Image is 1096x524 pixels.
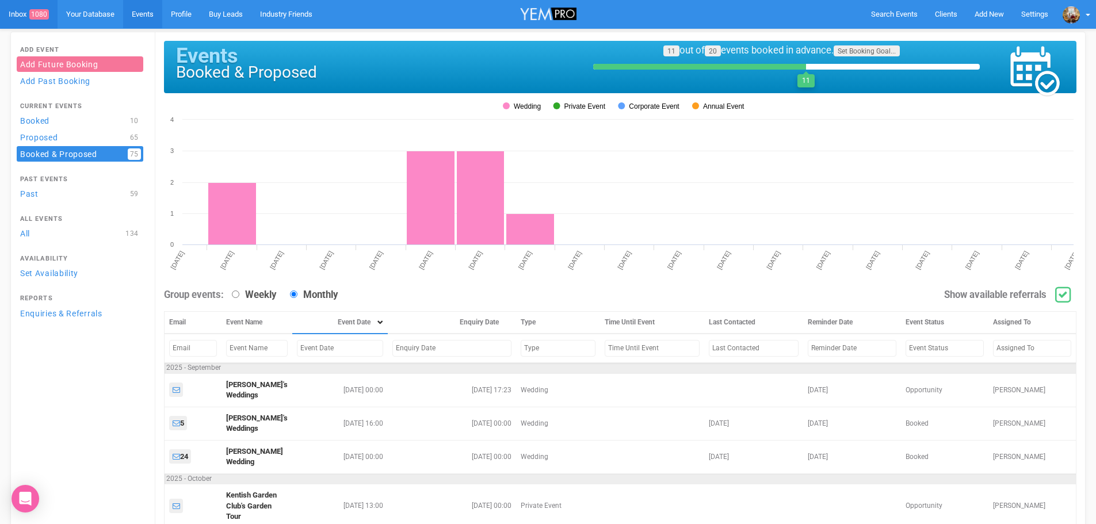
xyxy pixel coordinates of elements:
[906,340,984,357] input: Filter by Event Status
[226,288,276,302] label: Weekly
[29,9,49,20] span: 1080
[1063,250,1079,270] tspan: [DATE]
[284,288,338,302] label: Monthly
[17,186,143,201] a: Past59
[17,265,143,281] a: Set Availability
[567,250,583,270] tspan: [DATE]
[666,250,682,270] tspan: [DATE]
[418,250,434,270] tspan: [DATE]
[914,250,930,270] tspan: [DATE]
[226,340,288,357] input: Filter by Event Name
[169,250,185,270] tspan: [DATE]
[803,440,901,473] td: [DATE]
[808,340,896,357] input: Filter by Reminder Date
[797,74,815,87] div: 11
[17,305,143,321] a: Enquiries & Referrals
[1009,45,1060,97] img: events_calendar-47d57c581de8ae7e0d62452d7a588d7d83c6c9437aa29a14e0e0b6a065d91899.png
[944,289,1047,300] strong: Show available referrals
[170,210,174,217] tspan: 1
[988,407,1076,440] td: [PERSON_NAME]
[165,312,222,334] th: Email
[226,380,288,400] a: [PERSON_NAME]'s Weddings
[901,407,988,440] td: Booked
[975,10,1004,18] span: Add New
[516,407,600,440] td: Wedding
[388,407,516,440] td: [DATE] 00:00
[703,102,744,110] tspan: Annual Event
[564,102,606,110] tspan: Private Event
[232,290,239,298] input: Weekly
[901,312,988,334] th: Event Status
[20,255,140,262] h4: Availability
[516,373,600,407] td: Wedding
[170,147,174,154] tspan: 3
[901,373,988,407] td: Opportunity
[716,250,732,270] tspan: [DATE]
[388,373,516,407] td: [DATE] 17:23
[297,340,383,357] input: Filter by Event Date
[593,44,969,58] div: out of events booked in advance.
[123,228,141,239] span: 134
[164,289,224,300] strong: Group events:
[865,250,881,270] tspan: [DATE]
[704,407,803,440] td: [DATE]
[467,250,483,270] tspan: [DATE]
[17,129,143,145] a: Proposed65
[20,295,140,302] h4: Reports
[290,290,297,298] input: Monthly
[128,132,141,143] span: 65
[17,73,143,89] a: Add Past Booking
[292,373,388,407] td: [DATE] 00:00
[12,485,39,512] div: Open Intercom Messenger
[269,250,285,270] tspan: [DATE]
[988,373,1076,407] td: [PERSON_NAME]
[169,340,217,357] input: Filter by Email
[176,64,574,82] h1: Booked & Proposed
[292,440,388,473] td: [DATE] 00:00
[226,491,277,521] a: Kentish Garden Club's Garden Tour
[318,250,334,270] tspan: [DATE]
[292,312,388,334] th: Event Date
[704,312,803,334] th: Last Contacted
[17,146,143,162] a: Booked & Proposed75
[1063,6,1080,24] img: open-uri20200520-4-1r8dlr4
[128,115,141,127] span: 10
[871,10,918,18] span: Search Events
[170,179,174,186] tspan: 2
[1014,250,1030,270] tspan: [DATE]
[170,241,174,248] tspan: 0
[388,440,516,473] td: [DATE] 00:00
[901,440,988,473] td: Booked
[935,10,957,18] span: Clients
[128,148,141,160] span: 75
[704,440,803,473] td: [DATE]
[292,407,388,440] td: [DATE] 16:00
[388,312,516,334] th: Enquiry Date
[20,103,140,110] h4: Current Events
[709,340,799,357] input: Filter by Last Contacted
[226,447,283,466] a: [PERSON_NAME] Wedding
[165,473,1076,484] td: 2025 - October
[176,45,574,68] h1: Events
[165,363,1076,373] td: 2025 - September
[803,407,901,440] td: [DATE]
[219,250,235,270] tspan: [DATE]
[521,340,595,357] input: Filter by Type
[705,45,721,56] a: 20
[600,312,704,334] th: Time Until Event
[765,250,781,270] tspan: [DATE]
[17,225,143,241] a: All134
[988,440,1076,473] td: [PERSON_NAME]
[392,340,511,357] input: Filter by Enquiry Date
[20,47,140,53] h4: Add Event
[517,250,533,270] tspan: [DATE]
[663,45,679,56] a: 11
[368,250,384,270] tspan: [DATE]
[20,176,140,183] h4: Past Events
[815,250,831,270] tspan: [DATE]
[516,312,600,334] th: Type
[20,216,140,223] h4: All Events
[128,188,141,200] span: 59
[17,56,143,72] a: Add Future Booking
[169,416,187,430] a: 5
